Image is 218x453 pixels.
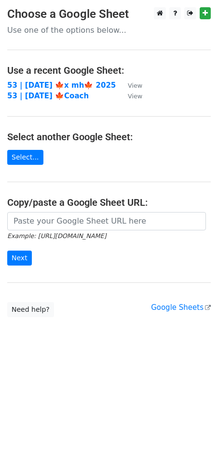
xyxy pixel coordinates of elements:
h4: Copy/paste a Google Sheet URL: [7,197,211,208]
h4: Use a recent Google Sheet: [7,65,211,76]
a: 53 | [DATE] 🍁x mh🍁 2025 [7,81,116,90]
small: View [128,82,142,89]
h4: Select another Google Sheet: [7,131,211,143]
input: Next [7,251,32,266]
a: Google Sheets [151,303,211,312]
input: Paste your Google Sheet URL here [7,212,206,230]
p: Use one of the options below... [7,25,211,35]
a: View [118,81,142,90]
small: View [128,93,142,100]
a: 53 | [DATE] 🍁Coach [7,92,89,100]
a: Select... [7,150,43,165]
a: Need help? [7,302,54,317]
small: Example: [URL][DOMAIN_NAME] [7,232,106,240]
a: View [118,92,142,100]
h3: Choose a Google Sheet [7,7,211,21]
